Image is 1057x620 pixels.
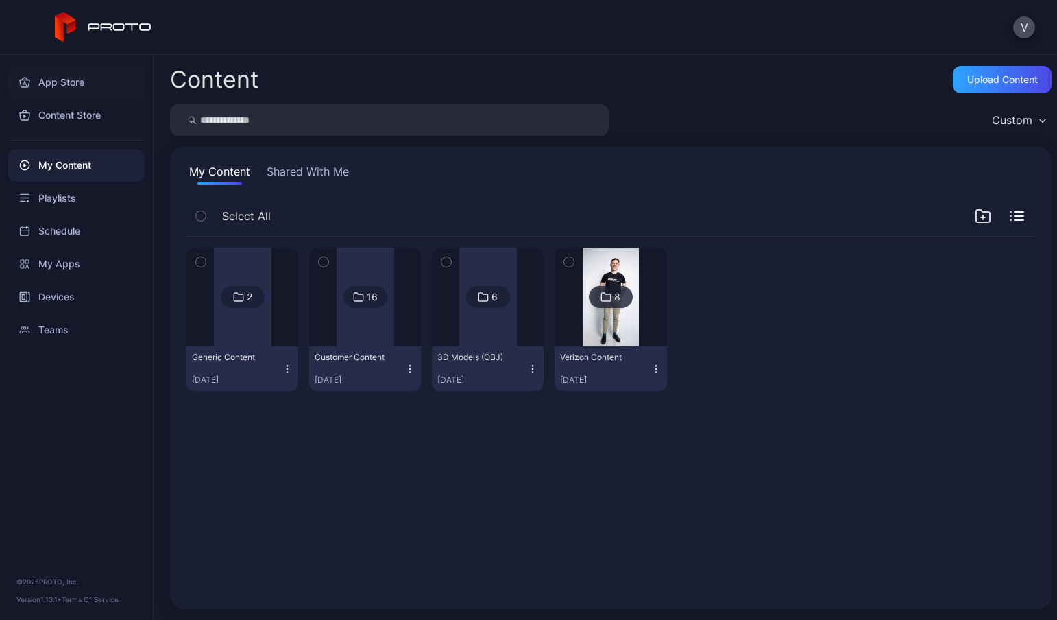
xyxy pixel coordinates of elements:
div: [DATE] [315,374,404,385]
a: Playlists [8,182,145,215]
a: Schedule [8,215,145,248]
div: [DATE] [192,374,282,385]
div: 2 [247,291,252,303]
button: My Content [186,163,253,185]
button: Custom [985,104,1052,136]
button: Shared With Me [264,163,352,185]
a: Devices [8,281,145,313]
div: 6 [491,291,498,303]
div: Generic Content [192,352,267,363]
div: Upload Content [967,74,1038,85]
button: V [1013,16,1035,38]
button: Upload Content [953,66,1052,93]
span: Select All [222,208,271,224]
div: 16 [367,291,378,303]
button: 3D Models (OBJ)[DATE] [432,346,544,391]
a: My Content [8,149,145,182]
div: Custom [992,113,1032,127]
div: 8 [614,291,620,303]
div: Customer Content [315,352,390,363]
div: [DATE] [560,374,650,385]
div: Verizon Content [560,352,635,363]
span: Version 1.13.1 • [16,595,62,604]
div: Content [170,68,258,91]
button: Customer Content[DATE] [309,346,421,391]
a: Content Store [8,99,145,132]
div: © 2025 PROTO, Inc. [16,576,136,587]
a: Teams [8,313,145,346]
div: 3D Models (OBJ) [437,352,513,363]
a: Terms Of Service [62,595,119,604]
a: App Store [8,66,145,99]
a: My Apps [8,248,145,281]
button: Generic Content[DATE] [186,346,298,391]
div: [DATE] [437,374,527,385]
button: Verizon Content[DATE] [555,346,666,391]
